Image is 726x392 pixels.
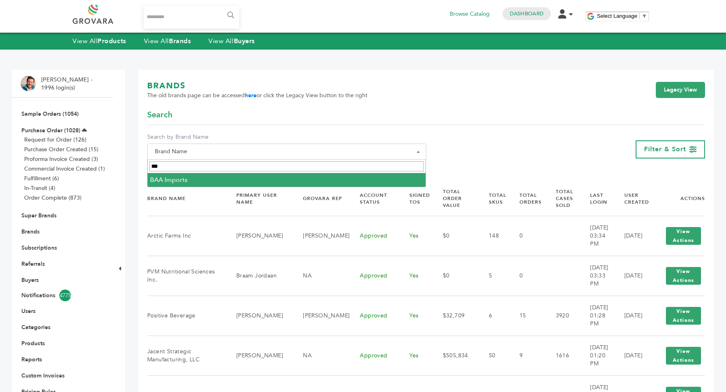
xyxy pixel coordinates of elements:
[479,216,509,256] td: 148
[41,76,94,92] li: [PERSON_NAME] - 1996 login(s)
[21,323,50,331] a: Categories
[350,181,399,216] th: Account Status
[399,256,432,296] td: Yes
[21,372,65,379] a: Custom Invoices
[597,13,647,19] a: Select Language​
[21,110,79,118] a: Sample Orders (1054)
[509,336,546,375] td: 9
[614,336,652,375] td: [DATE]
[245,92,257,99] a: here
[546,181,580,216] th: Total Cases Sold
[293,336,350,375] td: NA
[152,146,422,157] span: Brand Name
[147,109,172,121] span: Search
[144,6,239,29] input: Search...
[293,181,350,216] th: Grovara Rep
[226,181,293,216] th: Primary User Name
[580,256,614,296] td: [DATE] 03:33 PM
[24,194,81,202] a: Order Complete (873)
[98,37,126,46] strong: Products
[24,175,59,182] a: Fulfillment (6)
[21,356,42,363] a: Reports
[666,347,701,365] button: View Actions
[399,216,432,256] td: Yes
[479,296,509,336] td: 6
[226,296,293,336] td: [PERSON_NAME]
[147,92,367,100] span: The old brands page can be accessed or click the Legacy View button to the right
[433,181,479,216] th: Total Order Value
[147,80,367,92] h1: BRANDS
[21,290,104,301] a: Notifications4775
[399,336,432,375] td: Yes
[293,256,350,296] td: NA
[24,136,86,144] a: Request for Order (126)
[149,161,424,171] input: Search
[147,336,226,375] td: Jacent Strategic Manufacturing, LLC
[652,181,705,216] th: Actions
[433,336,479,375] td: $505,834
[147,256,226,296] td: PVM Nutritional Sciences Inc.
[169,37,191,46] strong: Brands
[226,216,293,256] td: [PERSON_NAME]
[580,181,614,216] th: Last Login
[234,37,255,46] strong: Buyers
[24,155,98,163] a: Proforma Invoice Created (3)
[21,340,45,347] a: Products
[479,336,509,375] td: 50
[510,10,544,17] a: Dashboard
[614,216,652,256] td: [DATE]
[546,296,580,336] td: 3920
[433,256,479,296] td: $0
[293,296,350,336] td: [PERSON_NAME]
[666,227,701,245] button: View Actions
[350,256,399,296] td: Approved
[24,184,55,192] a: In-Transit (4)
[546,336,580,375] td: 1616
[509,296,546,336] td: 15
[350,296,399,336] td: Approved
[399,181,432,216] th: Signed TOS
[21,244,57,252] a: Subscriptions
[21,228,40,236] a: Brands
[73,37,126,46] a: View AllProducts
[293,216,350,256] td: [PERSON_NAME]
[399,296,432,336] td: Yes
[580,296,614,336] td: [DATE] 01:28 PM
[509,216,546,256] td: 0
[21,127,80,134] a: Purchase Order (1028)
[59,290,71,301] span: 4775
[147,133,426,141] label: Search by Brand Name
[147,296,226,336] td: Positive Beverage
[226,256,293,296] td: Braam Jordaan
[144,37,191,46] a: View AllBrands
[666,267,701,285] button: View Actions
[666,307,701,325] button: View Actions
[479,256,509,296] td: 5
[639,13,640,19] span: ​
[433,216,479,256] td: $0
[580,216,614,256] td: [DATE] 03:34 PM
[644,145,686,154] span: Filter & Sort
[642,13,647,19] span: ▼
[580,336,614,375] td: [DATE] 01:20 PM
[21,212,56,219] a: Super Brands
[509,256,546,296] td: 0
[147,144,426,160] span: Brand Name
[614,296,652,336] td: [DATE]
[509,181,546,216] th: Total Orders
[21,276,39,284] a: Buyers
[21,307,35,315] a: Users
[614,256,652,296] td: [DATE]
[148,173,426,187] li: BAA Imports
[597,13,637,19] span: Select Language
[21,260,45,268] a: Referrals
[147,181,226,216] th: Brand Name
[147,216,226,256] td: Arctic Farms Inc
[450,10,490,19] a: Browse Catalog
[479,181,509,216] th: Total SKUs
[226,336,293,375] td: [PERSON_NAME]
[656,82,705,98] a: Legacy View
[350,216,399,256] td: Approved
[209,37,255,46] a: View AllBuyers
[433,296,479,336] td: $32,709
